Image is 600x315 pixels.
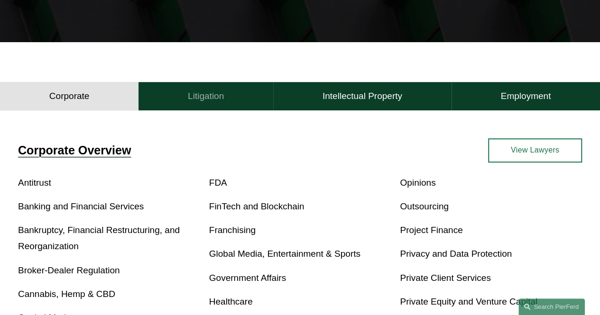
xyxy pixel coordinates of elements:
[188,90,224,102] h4: Litigation
[18,265,120,275] a: Broker-Dealer Regulation
[488,138,582,162] a: View Lawyers
[49,90,90,102] h4: Corporate
[323,90,402,102] h4: Intellectual Property
[18,144,131,157] a: Corporate Overview
[209,201,305,211] a: FinTech and Blockchain
[18,289,115,299] a: Cannabis, Hemp & CBD
[18,201,144,211] a: Banking and Financial Services
[209,249,360,259] a: Global Media, Entertainment & Sports
[518,298,585,315] a: Search this site
[209,225,256,235] a: Franchising
[400,178,435,188] a: Opinions
[209,273,286,283] a: Government Affairs
[209,297,253,306] a: Healthcare
[400,273,490,283] a: Private Client Services
[18,178,51,188] a: Antitrust
[400,201,449,211] a: Outsourcing
[400,249,512,259] a: Privacy and Data Protection
[400,225,462,235] a: Project Finance
[500,90,551,102] h4: Employment
[400,297,537,306] a: Private Equity and Venture Capital
[209,178,227,188] a: FDA
[18,225,180,251] a: Bankruptcy, Financial Restructuring, and Reorganization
